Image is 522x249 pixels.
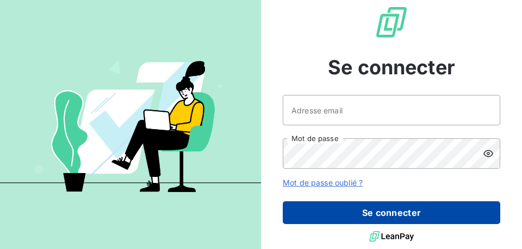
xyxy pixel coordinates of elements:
button: Se connecter [283,201,500,224]
a: Mot de passe oublié ? [283,178,363,187]
input: placeholder [283,95,500,125]
span: Se connecter [328,53,455,82]
img: logo [369,228,414,245]
img: Logo LeanPay [374,5,409,40]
